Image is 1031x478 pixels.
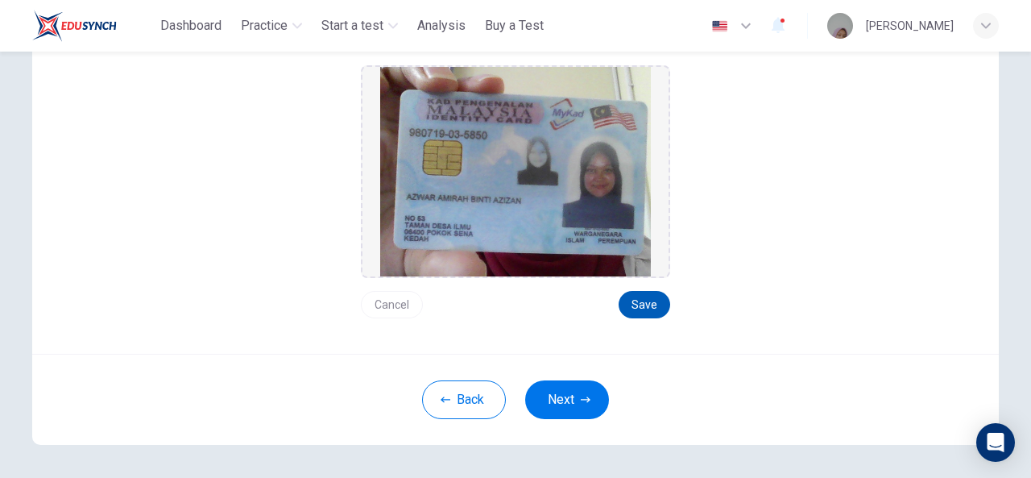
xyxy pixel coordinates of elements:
button: Next [525,380,609,419]
button: Buy a Test [478,11,550,40]
button: Start a test [315,11,404,40]
img: preview screemshot [380,67,651,276]
button: Practice [234,11,308,40]
button: Analysis [411,11,472,40]
img: Profile picture [827,13,853,39]
span: Practice [241,16,288,35]
img: ELTC logo [32,10,117,42]
button: Dashboard [154,11,228,40]
span: Analysis [417,16,466,35]
span: Start a test [321,16,383,35]
img: en [710,20,730,32]
div: Open Intercom Messenger [976,423,1015,462]
button: Cancel [361,291,423,318]
div: [PERSON_NAME] [866,16,954,35]
a: ELTC logo [32,10,154,42]
span: Dashboard [160,16,222,35]
span: Buy a Test [485,16,544,35]
button: Save [619,291,670,318]
button: Back [422,380,506,419]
